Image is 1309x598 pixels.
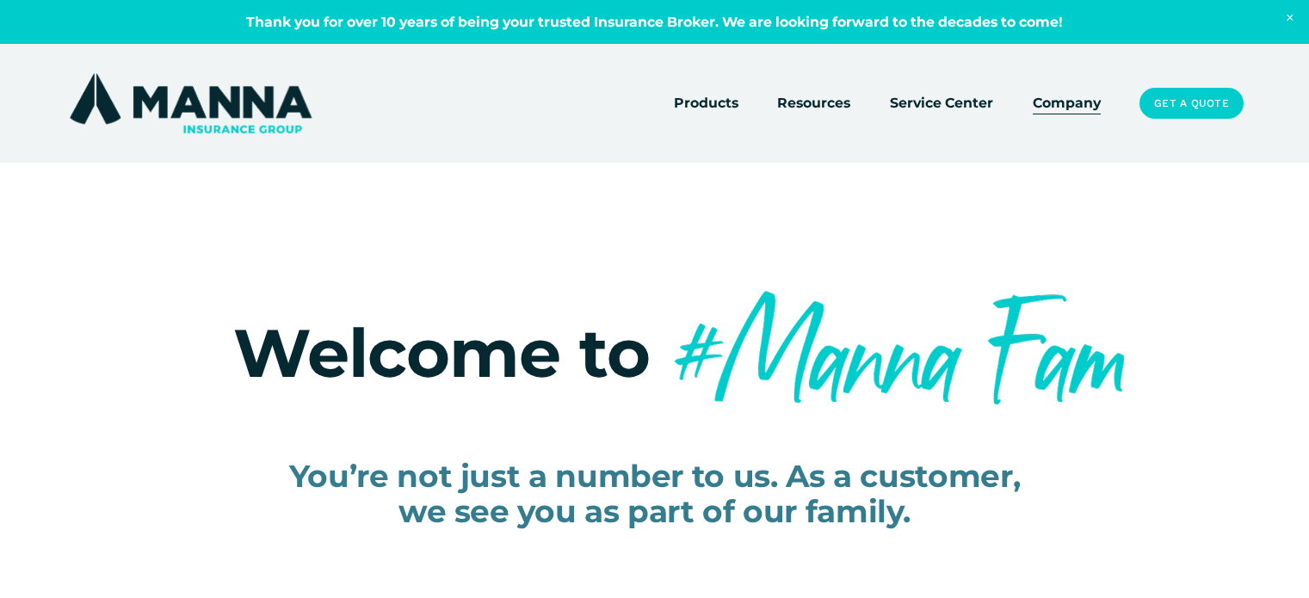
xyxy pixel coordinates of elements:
[289,457,1021,530] span: You’re not just a number to us. As a customer, we see you as part of our family.
[777,92,850,114] span: Resources
[1139,88,1244,119] a: Get a Quote
[1033,91,1101,115] a: Company
[674,91,738,115] a: folder dropdown
[233,312,650,394] span: Welcome to
[674,92,738,114] span: Products
[65,70,316,137] img: Manna Insurance Group
[777,91,850,115] a: folder dropdown
[890,91,993,115] a: Service Center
